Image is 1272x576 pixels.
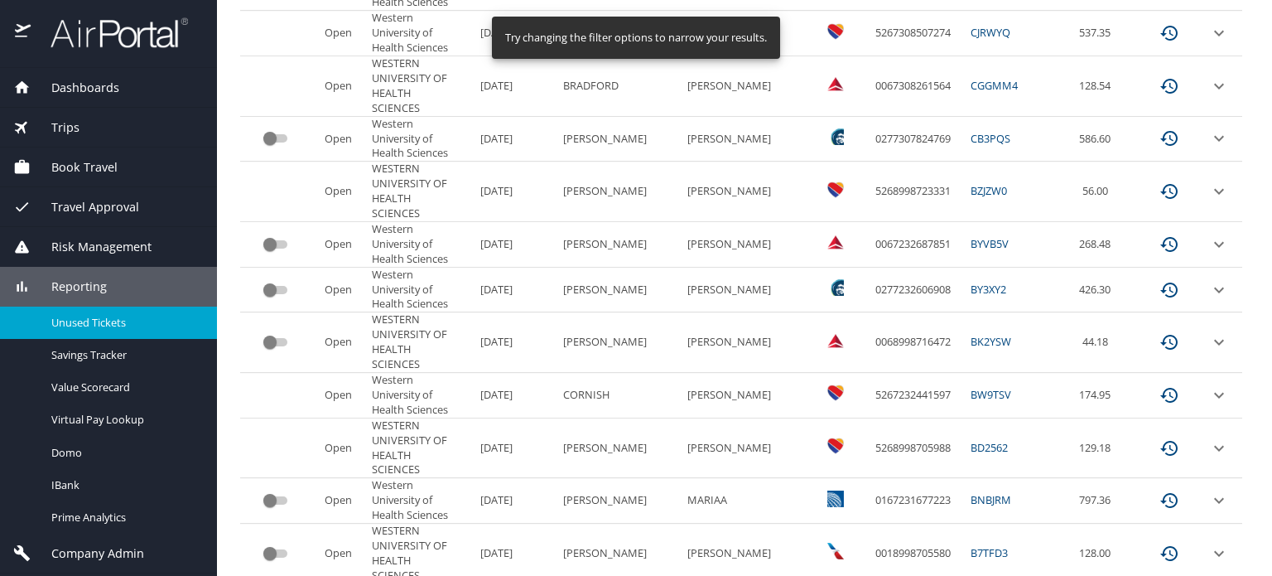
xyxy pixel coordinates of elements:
a: CGGMM4 [971,78,1018,93]
td: 586.60 [1054,117,1143,162]
span: Risk Management [31,238,152,256]
td: [PERSON_NAME] [556,162,681,221]
td: Open [318,373,365,418]
button: expand row [1209,544,1229,564]
td: [PERSON_NAME] [556,419,681,478]
img: Alaska Airlines [827,128,844,145]
span: Virtual Pay Lookup [51,412,197,428]
td: Western University of Health Sciences [365,222,474,267]
td: [PERSON_NAME] [556,117,681,162]
a: BZJZW0 [971,183,1007,198]
td: Western University of Health Sciences [365,117,474,162]
button: expand row [1209,438,1229,458]
td: WESTERN UNIVERSITY OF HEALTH SCIENCES [365,162,474,221]
td: BRADFORD [556,56,681,116]
td: 0067308261564 [869,56,964,116]
span: Prime Analytics [51,510,197,525]
td: [DATE] [474,222,556,267]
button: expand row [1209,385,1229,405]
a: B7TFD3 [971,545,1008,560]
td: [PERSON_NAME] [556,312,681,372]
span: Book Travel [31,158,118,177]
a: BD2562 [971,440,1008,455]
a: BW9TSV [971,387,1011,402]
td: Western University of Health Sciences [365,373,474,418]
td: [PERSON_NAME] [681,117,810,162]
img: Southwest Airlines [827,182,844,198]
img: Southwest Airlines [827,385,844,401]
td: [DATE] [474,268,556,312]
td: 0067232687851 [869,222,964,267]
span: Travel Approval [31,198,139,216]
td: [PERSON_NAME] [681,162,810,221]
td: [DATE] [474,478,556,523]
td: Open [318,162,365,221]
span: Reporting [31,278,107,296]
img: Southwest Airlines [827,438,844,454]
td: 5268998705988 [869,419,964,478]
img: airportal-logo.png [32,17,188,49]
span: Domo [51,445,197,461]
td: Open [318,312,365,372]
td: Open [318,56,365,116]
td: 174.95 [1054,373,1143,418]
img: Delta Airlines [827,234,844,250]
img: Southwest Airlines [827,23,844,40]
td: [PERSON_NAME] [556,268,681,312]
td: Western University of Health Sciences [365,478,474,523]
td: [PERSON_NAME] [681,56,810,116]
img: icon-airportal.png [15,17,32,49]
span: Company Admin [31,545,144,563]
td: CORNISH [556,373,681,418]
td: Western University of Health Sciences [365,11,474,56]
td: 0068998716472 [869,312,964,372]
td: 5268998723331 [869,162,964,221]
button: expand row [1209,128,1229,148]
a: BYVB5V [971,236,1009,251]
td: Open [318,268,365,312]
td: [DATE] [474,117,556,162]
td: 0277232606908 [869,268,964,312]
span: Savings Tracker [51,347,197,363]
td: 268.48 [1054,222,1143,267]
a: BNBJRM [971,492,1011,507]
td: 56.00 [1054,162,1143,221]
td: 426.30 [1054,268,1143,312]
td: MARIAA [681,478,810,523]
a: BK2YSW [971,334,1011,349]
td: [PERSON_NAME] [681,268,810,312]
td: [PERSON_NAME] [556,222,681,267]
img: Alaska Airlines [827,279,844,296]
button: expand row [1209,76,1229,96]
td: 0277307824769 [869,117,964,162]
a: CJRWYQ [971,25,1010,40]
td: 44.18 [1054,312,1143,372]
td: [DATE] [474,56,556,116]
td: Western University of Health Sciences [365,268,474,312]
td: [PERSON_NAME] [681,373,810,418]
img: Delta Airlines [827,332,844,349]
td: 129.18 [1054,419,1143,478]
td: WESTERN UNIVERSITY OF HEALTH SCIENCES [365,419,474,478]
img: Delta Airlines [827,75,844,92]
td: 128.54 [1054,56,1143,116]
td: 0167231677223 [869,478,964,523]
td: [PERSON_NAME] [556,478,681,523]
button: expand row [1209,235,1229,254]
img: United Airlines [827,491,844,507]
td: [DATE] [474,419,556,478]
button: expand row [1209,332,1229,352]
button: expand row [1209,280,1229,300]
td: Open [318,419,365,478]
td: [PERSON_NAME] [681,419,810,478]
td: [DATE] [474,162,556,221]
div: Try changing the filter options to narrow your results. [505,22,767,54]
td: 797.36 [1054,478,1143,523]
span: Dashboards [31,79,119,97]
td: Open [318,117,365,162]
td: [PERSON_NAME] [681,312,810,372]
td: 5267308507274 [869,11,964,56]
img: American Airlines [827,543,844,559]
td: 537.35 [1054,11,1143,56]
span: IBank [51,477,197,493]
